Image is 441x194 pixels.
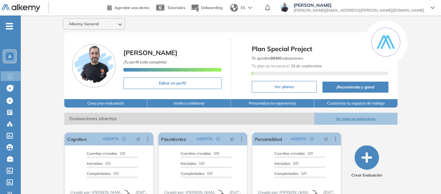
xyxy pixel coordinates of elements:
span: Completados [87,171,111,176]
span: Iniciadas [274,161,290,166]
span: Evaluaciones abiertas [64,113,314,125]
span: 0/0 [181,171,213,176]
button: Crea una evaluación [64,99,148,108]
span: Cuentas creadas [181,151,211,156]
span: A [8,54,11,59]
b: 9940 [271,56,280,61]
span: check-circle [310,137,314,141]
span: Cuentas creadas [274,151,305,156]
span: Iniciadas [181,161,196,166]
span: [PERSON_NAME][EMAIL_ADDRESS][PERSON_NAME][DOMAIN_NAME] [294,8,424,13]
button: pushpin [131,134,145,144]
img: Logo [1,4,40,12]
span: pushpin [230,136,234,142]
span: Completados [274,171,298,176]
span: 0/0 [274,151,313,156]
span: Te quedan Evaluaciones [252,56,303,61]
span: Crear Evaluación [351,172,382,178]
span: Alkemy General [69,21,99,27]
a: Psicotécnico [161,132,186,145]
span: 0/0 [181,151,219,156]
b: 29 de septiembre [290,63,322,68]
span: 0/0 [87,151,125,156]
span: ¡Tu perfil está completo! [123,60,167,64]
span: Agendar una demo [114,5,149,10]
span: ABIERTA [290,136,307,142]
button: pushpin [225,134,239,144]
button: Ver todas las evaluaciones [314,113,398,125]
button: Customiza tu espacio de trabajo [314,99,398,108]
span: Completados [181,171,205,176]
span: check-circle [122,137,126,141]
img: Foto de perfil [72,44,116,87]
span: pushpin [324,136,328,142]
span: 0/0 [87,171,119,176]
span: ABIERTA [196,136,213,142]
span: [PERSON_NAME] [294,3,424,8]
span: Iniciadas [87,161,103,166]
button: Personaliza la experiencia [231,99,314,108]
span: 0/0 [181,161,205,166]
button: Onboarding [191,1,222,15]
button: Ver planes [252,81,317,93]
span: ABIERTA [103,136,119,142]
button: pushpin [319,134,333,144]
iframe: Chat Widget [409,163,441,194]
i: - [6,26,13,27]
span: 0/0 [274,171,307,176]
img: world [230,4,238,12]
button: Editar mi perfil [123,77,222,89]
a: Agendar una demo [107,3,149,11]
span: Tutoriales [167,5,185,10]
a: Cognitivo [67,132,87,145]
span: 0/0 [87,161,111,166]
span: [PERSON_NAME] [123,49,177,57]
img: arrow [248,6,252,9]
span: pushpin [136,136,141,142]
span: Cuentas creadas [87,151,117,156]
button: Crear Evaluación [351,145,382,178]
a: Personalidad [255,132,282,145]
span: check-circle [216,137,220,141]
span: Onboarding [201,5,222,10]
button: ¡Recomienda y gana! [322,82,388,93]
span: ES [241,5,246,11]
button: Invita a colaborar [147,99,231,108]
div: Widget de chat [409,163,441,194]
span: 0/0 [274,161,298,166]
span: Plan Special Project [252,44,388,54]
span: Tu plan se renueva el [252,63,322,68]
